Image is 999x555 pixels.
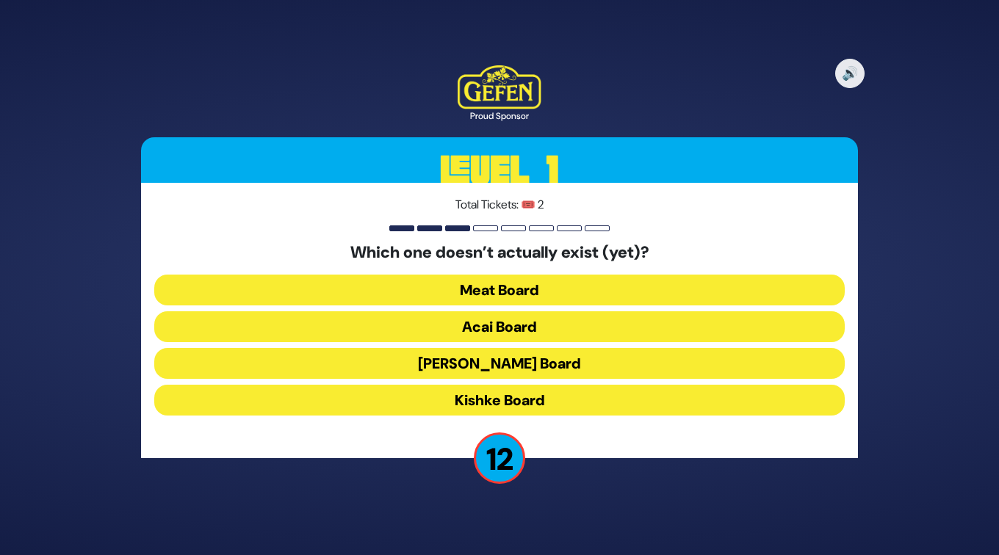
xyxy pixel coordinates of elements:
button: Kishke Board [154,385,845,416]
button: Meat Board [154,275,845,305]
h5: Which one doesn’t actually exist (yet)? [154,243,845,262]
h3: Level 1 [141,137,858,203]
img: Kedem [458,65,541,109]
button: Acai Board [154,311,845,342]
div: Proud Sponsor [458,109,541,123]
button: [PERSON_NAME] Board [154,348,845,379]
button: 🔊 [835,59,865,88]
p: 12 [474,432,525,484]
p: Total Tickets: 🎟️ 2 [154,196,845,214]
